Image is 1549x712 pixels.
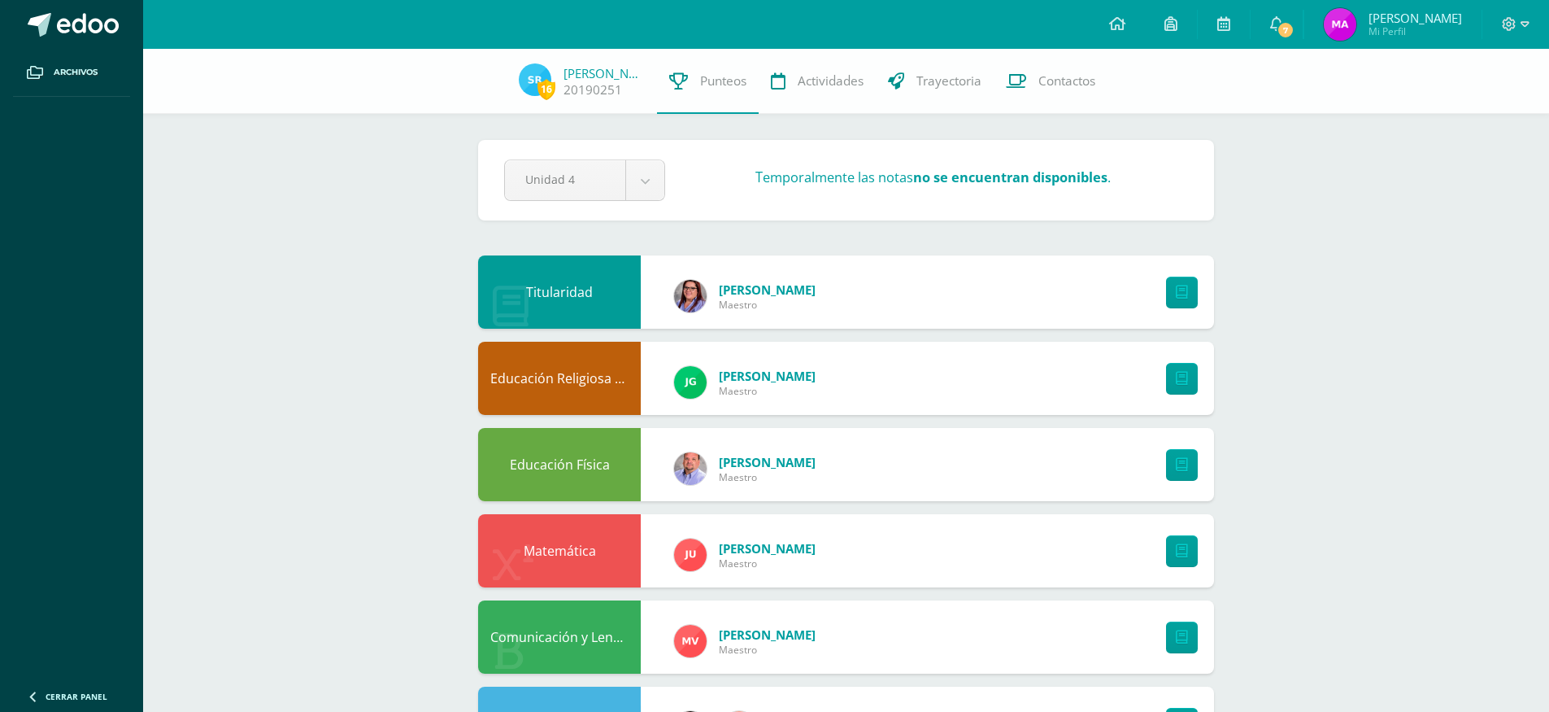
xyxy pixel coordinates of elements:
span: Cerrar panel [46,691,107,702]
span: Trayectoria [916,72,981,90]
span: [PERSON_NAME] [719,368,816,384]
img: 1ff341f52347efc33ff1d2a179cbdb51.png [674,625,707,657]
span: Archivos [54,66,98,79]
a: Contactos [994,49,1107,114]
span: 16 [537,79,555,99]
span: Maestro [719,298,816,312]
a: Punteos [657,49,759,114]
img: 78f113553d50c7c1dff76317c3e43cd7.png [519,63,551,96]
a: Actividades [759,49,876,114]
img: fda4ebce342fd1e8b3b59cfba0d95288.png [674,280,707,312]
span: [PERSON_NAME] [719,540,816,557]
span: [PERSON_NAME] [719,282,816,298]
div: Comunicación y Lenguaje, Idioma Español [478,601,641,674]
a: Unidad 4 [505,160,664,200]
img: b5613e1a4347ac065b47e806e9a54e9c.png [674,539,707,571]
span: Contactos [1038,72,1095,90]
div: Titularidad [478,256,641,329]
div: Educación Física [478,428,641,501]
div: Educación Religiosa Escolar [478,342,641,415]
img: 3da61d9b1d2c0c7b8f7e89c78bbce001.png [674,366,707,399]
a: Archivos [13,49,130,97]
strong: no se encuentran disponibles [913,168,1107,186]
span: Actividades [798,72,864,90]
a: 20190251 [563,81,622,98]
span: Unidad 4 [525,160,605,199]
a: [PERSON_NAME] [563,65,645,81]
span: 7 [1277,21,1294,39]
span: Maestro [719,470,816,484]
a: Trayectoria [876,49,994,114]
span: Mi Perfil [1368,24,1462,38]
span: [PERSON_NAME] [719,454,816,470]
div: Matemática [478,514,641,588]
span: Maestro [719,643,816,657]
span: [PERSON_NAME] [719,627,816,643]
span: Maestro [719,557,816,570]
span: Maestro [719,384,816,398]
img: 46525eb70ed3ede874af3e8592fa40d0.png [1324,8,1356,41]
img: 6c58b5a751619099581147680274b29f.png [674,452,707,485]
span: [PERSON_NAME] [1368,10,1462,26]
span: Punteos [700,72,746,90]
h3: Temporalmente las notas . [755,168,1111,186]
